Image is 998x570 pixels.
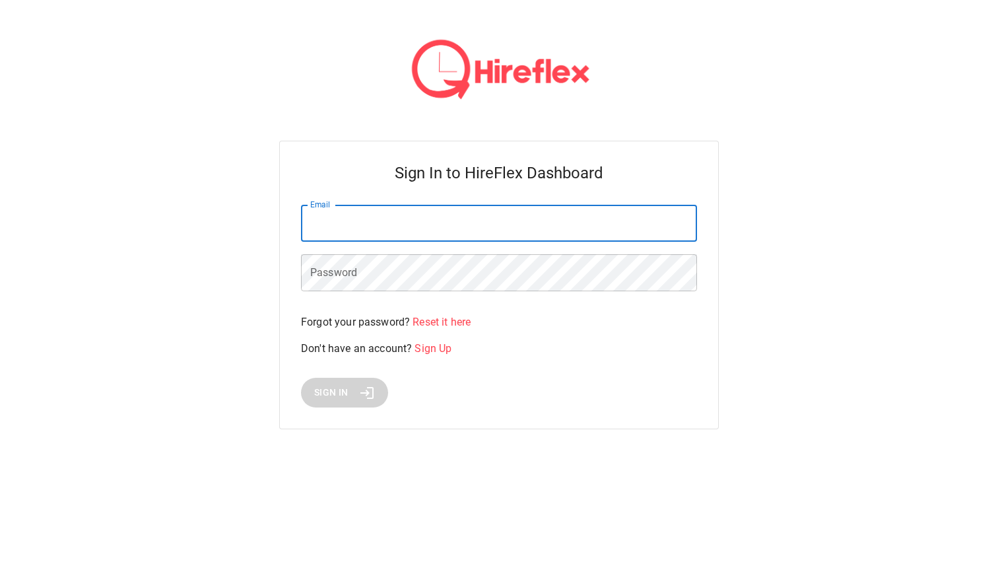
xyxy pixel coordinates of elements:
span: Sign Up [415,342,451,355]
h5: Sign In to HireFlex Dashboard [301,162,697,184]
img: hireflex-color-logo-text-06e88fb7.png [400,32,598,109]
label: Email [310,199,331,210]
p: Forgot your password? [301,314,697,330]
p: Don't have an account? [301,341,697,357]
span: Sign In [314,384,349,401]
button: Sign In [301,378,388,408]
span: Reset it here [413,316,471,328]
